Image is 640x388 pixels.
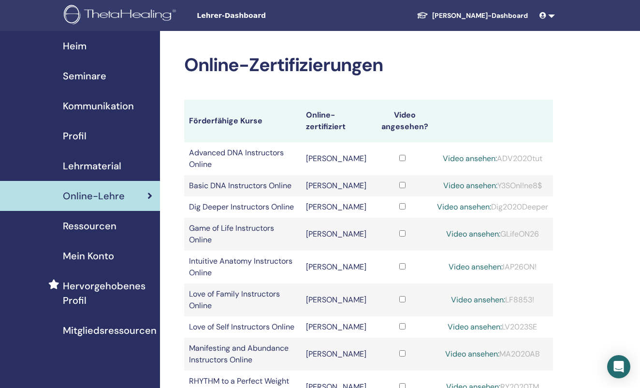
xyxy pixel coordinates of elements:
[63,99,134,113] span: Kommunikation
[64,5,179,27] img: logo.png
[443,153,497,164] a: Video ansehen:
[445,349,499,359] a: Video ansehen:
[437,202,491,212] a: Video ansehen:
[184,100,301,142] th: Förderfähige Kurse
[301,316,372,338] td: [PERSON_NAME]
[301,338,372,371] td: [PERSON_NAME]
[301,175,372,196] td: [PERSON_NAME]
[63,249,114,263] span: Mein Konto
[63,189,125,203] span: Online-Lehre
[184,338,301,371] td: Manifesting and Abundance Instructors Online
[437,321,548,333] div: LV2023SE
[63,129,87,143] span: Profil
[449,262,503,272] a: Video ansehen:
[184,316,301,338] td: Love of Self Instructors Online
[437,153,548,164] div: ADV2020tut
[437,348,548,360] div: MA2020AB
[446,229,500,239] a: Video ansehen:
[63,69,106,83] span: Seminare
[63,39,87,53] span: Heim
[607,355,630,378] div: Open Intercom Messenger
[184,175,301,196] td: Basic DNA Instructors Online
[184,142,301,175] td: Advanced DNA Instructors Online
[63,159,121,173] span: Lehrmaterial
[437,261,548,273] div: IAP26ON!
[417,11,428,19] img: graduation-cap-white.svg
[184,284,301,316] td: Love of Family Instructors Online
[63,219,116,233] span: Ressourcen
[372,100,432,142] th: Video angesehen?
[437,180,548,192] div: Y3SOnl!ne8$
[301,284,372,316] td: [PERSON_NAME]
[301,142,372,175] td: [PERSON_NAME]
[443,180,497,191] a: Video ansehen:
[437,294,548,306] div: LF8853!
[63,323,157,338] span: Mitgliedsressourcen
[301,100,372,142] th: Online-zertifiziert
[448,322,502,332] a: Video ansehen:
[301,251,372,284] td: [PERSON_NAME]
[451,295,505,305] a: Video ansehen:
[301,218,372,251] td: [PERSON_NAME]
[409,7,536,25] a: [PERSON_NAME]-Dashboard
[437,201,548,213] div: Dig2020Deeper
[184,251,301,284] td: Intuitive Anatomy Instructors Online
[184,54,553,76] h2: Online-Zertifizierungen
[184,196,301,218] td: Dig Deeper Instructors Online
[184,218,301,251] td: Game of Life Instructors Online
[437,228,548,240] div: GLifeON26
[63,279,152,308] span: Hervorgehobenes Profil
[197,11,342,21] span: Lehrer-Dashboard
[301,196,372,218] td: [PERSON_NAME]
